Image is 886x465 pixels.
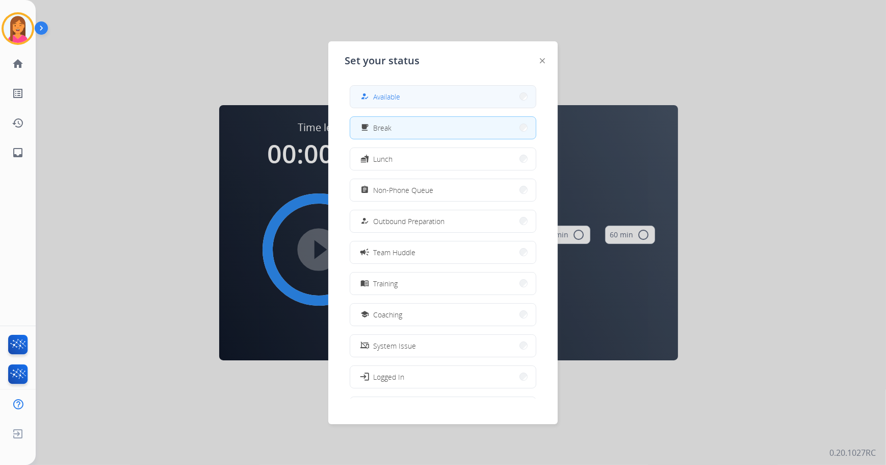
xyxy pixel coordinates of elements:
button: Break [350,117,536,139]
mat-icon: school [360,310,369,319]
mat-icon: campaign [359,247,370,257]
mat-icon: inbox [12,146,24,159]
p: 0.20.1027RC [829,447,876,459]
span: Available [373,91,400,102]
mat-icon: fastfood [360,155,369,163]
span: Outbound Preparation [373,216,445,227]
mat-icon: free_breakfast [360,124,369,132]
button: Available [350,86,536,108]
mat-icon: list_alt [12,87,24,100]
mat-icon: phonelink_off [360,341,369,350]
span: System Issue [373,340,416,351]
span: Team Huddle [373,247,415,258]
mat-icon: menu_book [360,279,369,288]
mat-icon: home [12,58,24,70]
mat-icon: history [12,117,24,129]
button: System Issue [350,335,536,357]
button: Lunch [350,148,536,170]
span: Logged In [373,372,404,382]
button: Training [350,273,536,295]
mat-icon: assignment [360,186,369,194]
button: Non-Phone Queue [350,179,536,201]
mat-icon: how_to_reg [360,217,369,226]
button: Team Huddle [350,241,536,263]
span: Non-Phone Queue [373,185,433,195]
mat-icon: login [359,372,370,382]
button: Logged In [350,366,536,388]
button: Coaching [350,304,536,326]
img: avatar [4,14,32,43]
span: Training [373,278,398,289]
span: Break [373,123,392,133]
span: Coaching [373,309,402,320]
span: Lunch [373,154,393,164]
span: Set your status [345,54,420,68]
mat-icon: how_to_reg [360,92,369,101]
img: close-button [540,58,545,63]
button: Outbound Preparation [350,210,536,232]
button: Offline [350,397,536,419]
